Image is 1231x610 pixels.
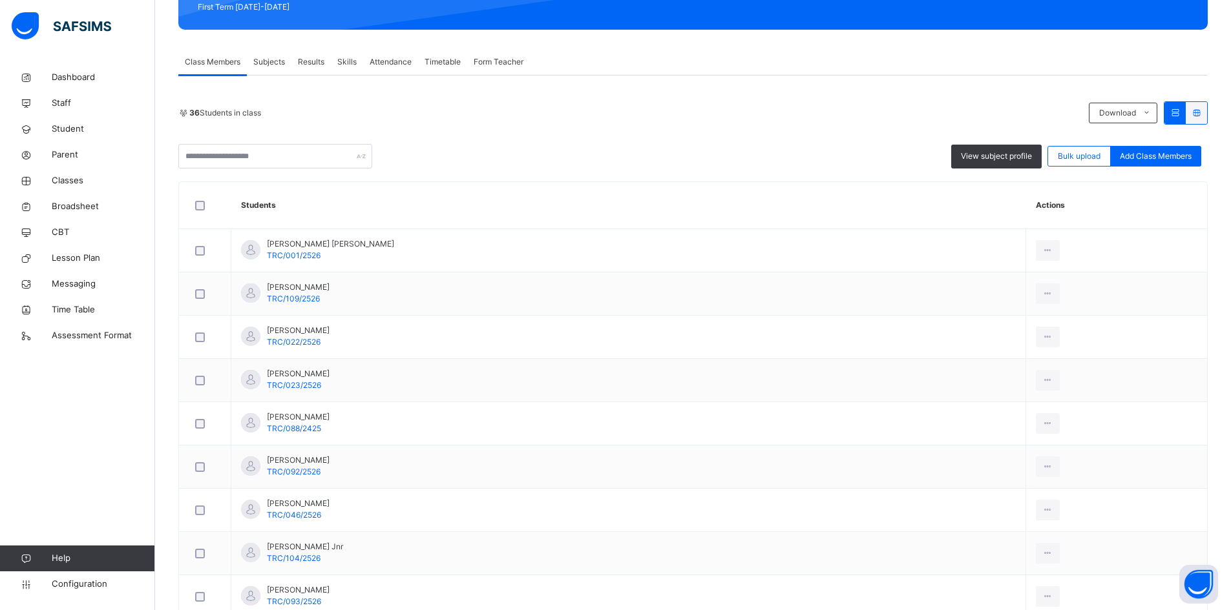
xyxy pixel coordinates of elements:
span: TRC/109/2526 [267,294,320,303]
span: Staff [52,97,155,110]
span: Class Members [185,56,240,68]
span: Add Class Members [1120,150,1192,162]
span: Classes [52,174,155,187]
span: [PERSON_NAME] [267,498,330,509]
span: Subjects [253,56,285,68]
span: [PERSON_NAME] [PERSON_NAME] [267,238,394,250]
span: View subject profile [961,150,1032,162]
span: Results [298,56,324,68]
span: Student [52,123,155,136]
img: safsims [12,12,111,39]
span: Broadsheet [52,200,155,213]
span: Configuration [52,578,154,591]
span: Skills [337,56,357,68]
span: [PERSON_NAME] [267,281,330,293]
span: CBT [52,226,155,239]
span: Time Table [52,303,155,316]
span: Dashboard [52,71,155,84]
span: [PERSON_NAME] [267,584,330,596]
th: Actions [1026,182,1207,229]
th: Students [231,182,1026,229]
span: Lesson Plan [52,252,155,265]
span: TRC/023/2526 [267,380,321,390]
span: Parent [52,148,155,161]
span: Form Teacher [474,56,523,68]
span: Students in class [189,107,261,119]
span: TRC/093/2526 [267,596,321,606]
span: Messaging [52,278,155,290]
span: [PERSON_NAME] Jnr [267,541,343,553]
span: TRC/046/2526 [267,510,321,520]
span: TRC/088/2425 [267,423,321,433]
span: [PERSON_NAME] [267,411,330,423]
span: Bulk upload [1058,150,1100,162]
span: Timetable [425,56,461,68]
span: TRC/001/2526 [267,250,321,260]
span: Help [52,552,154,565]
span: Attendance [370,56,412,68]
span: [PERSON_NAME] [267,325,330,336]
span: Assessment Format [52,329,155,342]
b: 36 [189,108,200,117]
button: Open asap [1179,565,1218,604]
span: TRC/104/2526 [267,553,321,563]
span: [PERSON_NAME] [267,454,330,466]
span: [PERSON_NAME] [267,368,330,380]
span: TRC/022/2526 [267,337,321,347]
span: TRC/092/2526 [267,467,321,476]
span: Download [1099,107,1136,119]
